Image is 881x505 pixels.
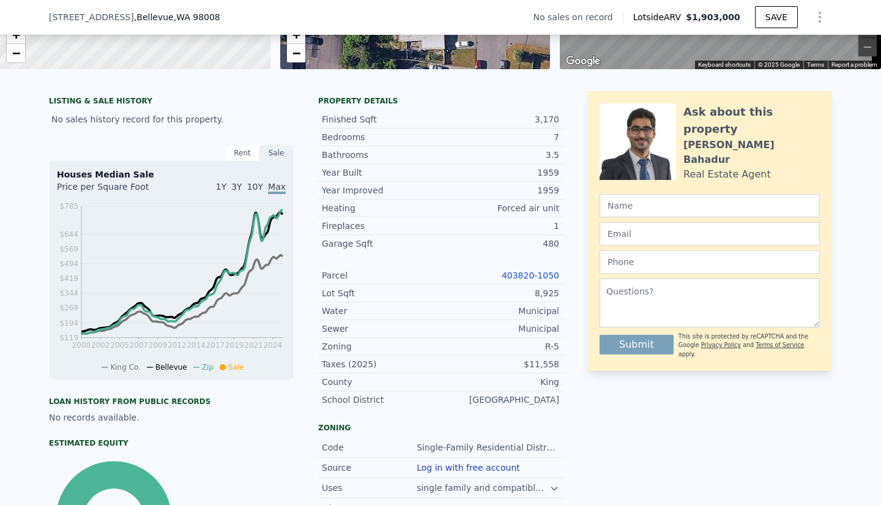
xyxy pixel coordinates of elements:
a: Open this area in Google Maps (opens a new window) [563,53,603,69]
div: Property details [318,96,563,106]
div: Ask about this property [683,103,820,138]
div: Zoning [318,423,563,433]
span: Lotside ARV [633,11,686,23]
img: Google [563,53,603,69]
button: SAVE [755,6,798,28]
tspan: $269 [59,304,78,312]
button: Zoom out [858,38,877,56]
span: , WA 98008 [174,12,220,22]
tspan: $494 [59,260,78,268]
tspan: 2014 [187,341,206,350]
div: No records available. [49,411,294,424]
div: 1 [441,220,559,232]
span: [STREET_ADDRESS] [49,11,134,23]
div: Garage Sqft [322,238,441,250]
div: Real Estate Agent [683,167,771,182]
span: 1Y [216,182,226,192]
div: Bedrooms [322,131,441,143]
div: Rent [225,145,259,161]
a: Terms (opens in new tab) [807,61,824,68]
div: Uses [322,482,417,494]
div: Lot Sqft [322,287,441,299]
span: Sale [228,363,244,372]
tspan: 2000 [72,341,91,350]
div: Zoning [322,340,441,353]
div: 480 [441,238,559,250]
a: Zoom out [287,44,305,62]
div: This site is protected by reCAPTCHA and the Google and apply. [678,332,820,359]
span: Bellevue [155,363,187,372]
div: single family and compatible related activities; attached dwellings with AH suffix [417,482,549,494]
div: Finished Sqft [322,113,441,125]
span: © 2025 Google [758,61,800,68]
span: Zip [202,363,214,372]
div: [PERSON_NAME] Bahadur [683,138,820,167]
div: Source [322,462,417,474]
tspan: 2012 [168,341,187,350]
div: Water [322,305,441,317]
span: − [292,45,300,61]
div: Year Built [322,166,441,179]
div: County [322,376,441,388]
tspan: $569 [59,245,78,253]
a: Zoom in [7,26,25,44]
tspan: 2019 [225,341,244,350]
span: − [12,45,20,61]
input: Name [600,194,820,217]
span: King Co. [110,363,141,372]
div: Bathrooms [322,149,441,161]
tspan: $119 [59,334,78,342]
div: R-5 [441,340,559,353]
div: Parcel [322,269,441,282]
span: , Bellevue [134,11,220,23]
span: 10Y [247,182,263,192]
div: 3,170 [441,113,559,125]
div: Sewer [322,323,441,335]
a: 403820-1050 [502,271,559,280]
div: Municipal [441,323,559,335]
div: 3.5 [441,149,559,161]
tspan: $194 [59,319,78,327]
div: Code [322,441,417,454]
input: Phone [600,250,820,274]
a: Zoom in [287,26,305,44]
div: 7 [441,131,559,143]
tspan: $344 [59,289,78,297]
div: Heating [322,202,441,214]
input: Email [600,222,820,245]
div: Estimated Equity [49,438,294,448]
span: $1,903,000 [686,12,740,22]
tspan: $785 [59,202,78,211]
a: Privacy Policy [701,342,741,348]
div: Forced air unit [441,202,559,214]
tspan: $644 [59,230,78,239]
a: Zoom out [7,44,25,62]
div: Houses Median Sale [57,168,286,181]
div: Price per Square Foot [57,181,171,200]
div: School District [322,394,441,406]
button: Keyboard shortcuts [698,61,751,69]
span: Max [268,182,286,194]
tspan: 2002 [91,341,110,350]
tspan: 2017 [206,341,225,350]
div: Municipal [441,305,559,317]
div: Year Improved [322,184,441,196]
tspan: 2005 [110,341,129,350]
div: 8,925 [441,287,559,299]
div: Single-Family Residential Districts [417,441,559,454]
tspan: $419 [59,274,78,283]
tspan: 2024 [264,341,283,350]
button: Show Options [808,5,832,29]
div: 1959 [441,166,559,179]
button: Log in with free account [417,463,520,473]
div: No sales on record [533,11,623,23]
div: LISTING & SALE HISTORY [49,96,294,108]
div: 1959 [441,184,559,196]
div: $11,558 [441,358,559,370]
span: 3Y [231,182,242,192]
div: No sales history record for this property. [49,108,294,130]
div: Fireplaces [322,220,441,232]
div: Taxes (2025) [322,358,441,370]
button: Submit [600,335,674,354]
div: Sale [259,145,294,161]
